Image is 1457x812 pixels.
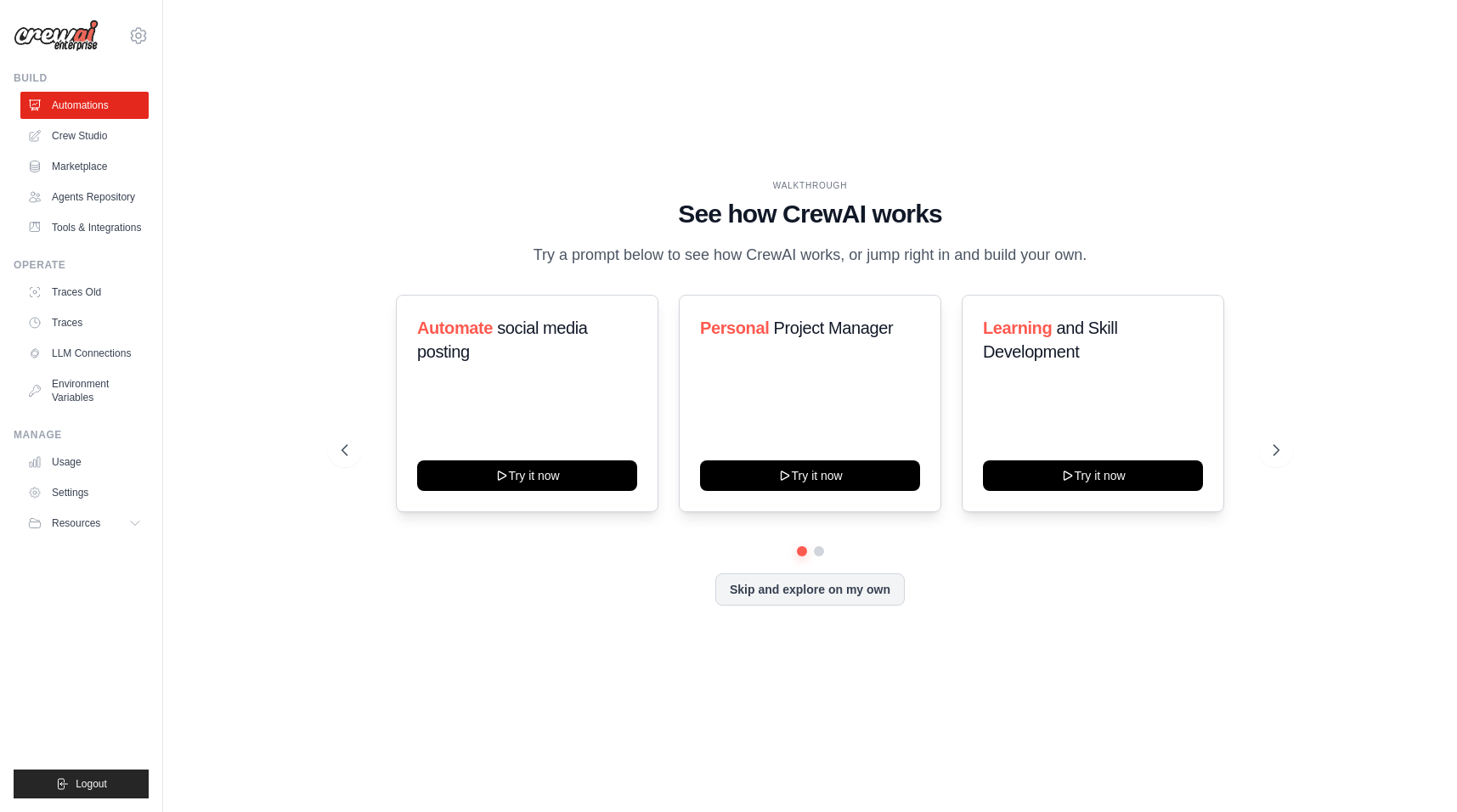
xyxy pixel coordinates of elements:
a: Traces [20,309,149,336]
div: WALKTHROUGH [342,179,1279,192]
span: Personal [700,319,769,337]
a: Agents Repository [20,183,149,211]
div: Manage [14,428,149,442]
a: Environment Variables [20,370,149,411]
a: Crew Studio [20,122,149,149]
img: Logo [14,20,99,52]
span: Resources [52,516,100,530]
a: Tools & Integrations [20,214,149,241]
span: Learning [983,319,1052,337]
button: Try it now [417,460,637,491]
a: Settings [20,479,149,506]
span: Logout [76,777,107,791]
a: Usage [20,448,149,476]
div: Build [14,71,149,85]
button: Resources [20,510,149,537]
a: LLM Connections [20,340,149,367]
span: Project Manager [773,319,893,337]
h1: See how CrewAI works [342,199,1279,229]
button: Try it now [983,460,1203,491]
a: Traces Old [20,279,149,306]
div: Operate [14,258,149,272]
span: Automate [417,319,493,337]
button: Try it now [700,460,920,491]
a: Marketplace [20,153,149,180]
a: Automations [20,92,149,119]
button: Skip and explore on my own [715,573,905,606]
p: Try a prompt below to see how CrewAI works, or jump right in and build your own. [525,243,1096,268]
span: social media posting [417,319,588,361]
button: Logout [14,770,149,798]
